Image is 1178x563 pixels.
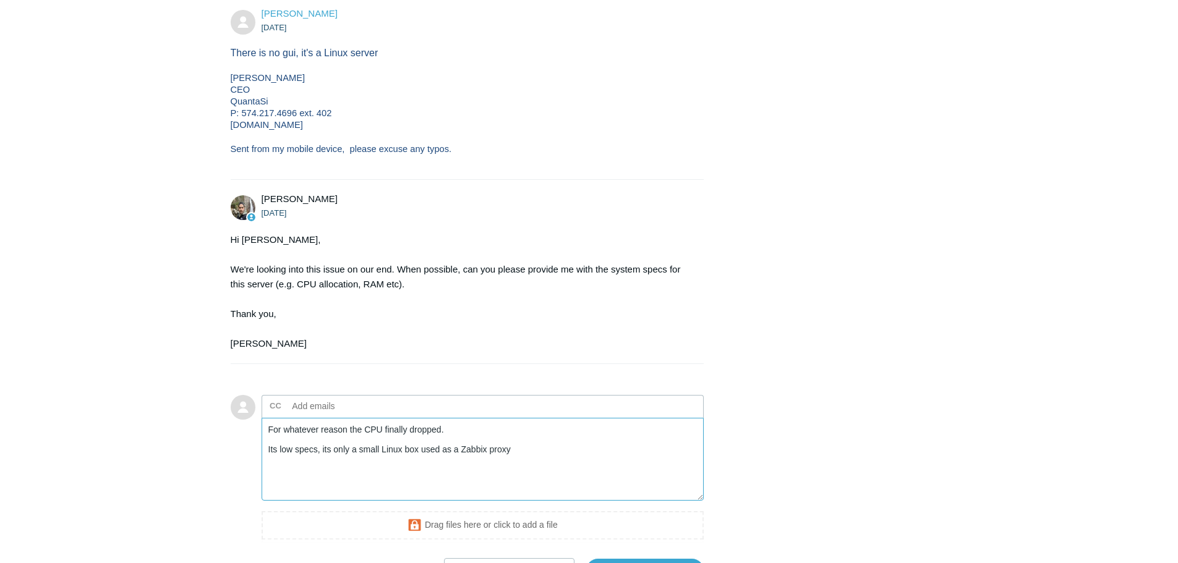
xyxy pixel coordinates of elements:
div: Sent from my mobile device, please excuse any typos. [231,143,692,155]
div: There is no gui, it's a Linux server [231,47,692,60]
time: 08/07/2025, 12:36 [262,23,287,32]
div: [PERSON_NAME] [231,72,692,84]
div: [DOMAIN_NAME] [231,119,692,131]
div: CEO [231,84,692,96]
textarea: Add your reply [262,418,704,501]
a: [PERSON_NAME] [262,8,338,19]
div: QuantaSi [231,96,692,108]
div: P: 574.217.4696 ext. 402 [231,108,692,119]
label: CC [270,397,281,415]
time: 08/07/2025, 14:11 [262,208,287,218]
input: Add emails [288,397,420,415]
span: Nick Hahaj [262,8,338,19]
span: Michael Tjader [262,193,338,204]
div: Hi [PERSON_NAME], We're looking into this issue on our end. When possible, can you please provide... [231,232,692,351]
